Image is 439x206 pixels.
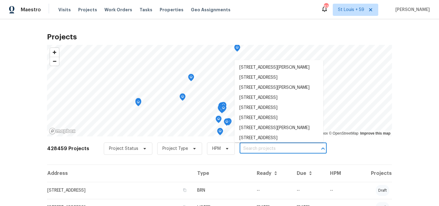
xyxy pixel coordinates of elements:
[338,7,364,13] span: St Louis + 59
[47,146,89,152] h2: 428459 Projects
[234,63,323,73] li: [STREET_ADDRESS][PERSON_NAME]
[360,131,390,136] a: Improve this map
[234,44,240,54] div: Map marker
[240,144,310,154] input: Search projects
[180,93,186,103] div: Map marker
[212,146,221,152] span: HPM
[140,8,152,12] span: Tasks
[135,98,141,107] div: Map marker
[188,74,194,83] div: Map marker
[135,99,141,108] div: Map marker
[234,133,323,143] li: [STREET_ADDRESS]
[192,165,252,182] th: Type
[220,102,227,111] div: Map marker
[219,106,225,115] div: Map marker
[162,146,188,152] span: Project Type
[224,118,230,128] div: Map marker
[234,93,323,103] li: [STREET_ADDRESS]
[352,165,392,182] th: Projects
[218,103,224,112] div: Map marker
[226,118,232,128] div: Map marker
[219,102,225,112] div: Map marker
[234,123,323,133] li: [STREET_ADDRESS][PERSON_NAME]
[325,182,352,199] td: --
[191,7,230,13] span: Geo Assignments
[50,57,59,66] button: Zoom out
[393,7,430,13] span: [PERSON_NAME]
[58,7,71,13] span: Visits
[21,7,41,13] span: Maestro
[220,105,227,114] div: Map marker
[220,104,226,113] div: Map marker
[292,165,325,182] th: Due
[78,7,97,13] span: Projects
[47,165,192,182] th: Address
[218,105,224,114] div: Map marker
[50,48,59,57] button: Zoom in
[109,146,138,152] span: Project Status
[325,165,352,182] th: HPM
[192,182,252,199] td: BRN
[329,131,358,136] a: OpenStreetMap
[252,165,292,182] th: Ready
[252,182,292,199] td: --
[160,7,183,13] span: Properties
[376,185,389,196] div: draft
[292,182,325,199] td: --
[319,144,327,153] button: Close
[47,182,192,199] td: [STREET_ADDRESS]
[216,116,222,125] div: Map marker
[182,187,187,193] button: Copy Address
[49,128,76,135] a: Mapbox homepage
[217,128,223,137] div: Map marker
[47,34,392,40] h2: Projects
[324,4,328,10] div: 831
[234,83,323,93] li: [STREET_ADDRESS][PERSON_NAME]
[47,45,392,136] canvas: Map
[104,7,132,13] span: Work Orders
[234,103,323,113] li: [STREET_ADDRESS]
[234,113,323,123] li: [STREET_ADDRESS]
[234,73,323,83] li: [STREET_ADDRESS]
